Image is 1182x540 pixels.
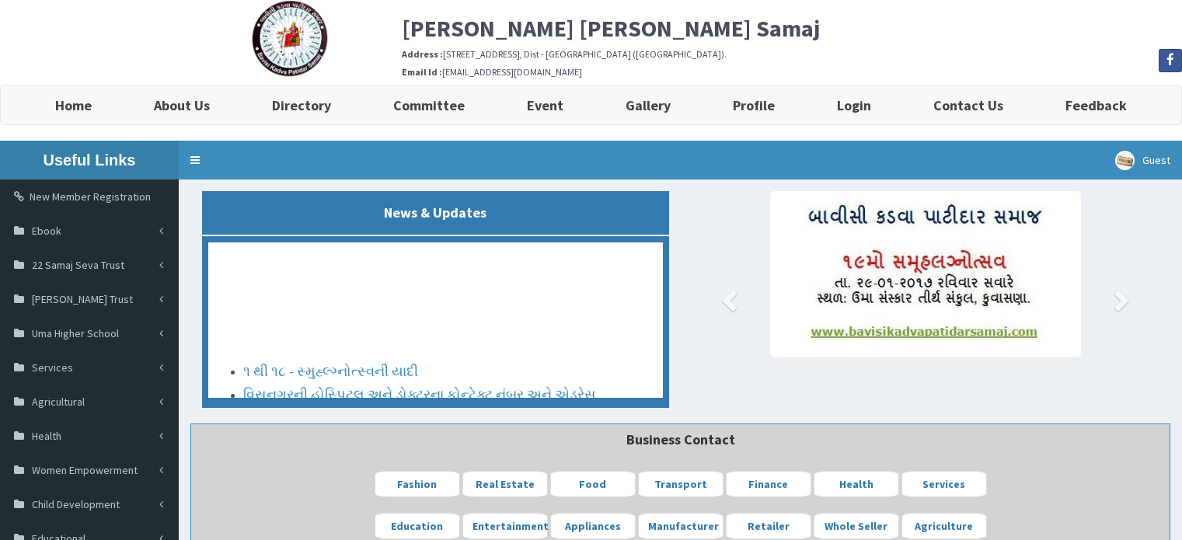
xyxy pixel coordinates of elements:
[391,519,443,533] b: Education
[1104,141,1182,179] a: Guest
[527,96,563,114] b: Event
[32,497,120,511] span: Child Development
[32,361,73,375] span: Services
[375,513,460,539] a: Education
[402,13,820,43] b: [PERSON_NAME] [PERSON_NAME] Samaj
[402,49,1182,59] h6: [STREET_ADDRESS], Dist - [GEOGRAPHIC_DATA] ([GEOGRAPHIC_DATA]).
[32,429,61,443] span: Health
[638,513,723,539] a: Manufacturer
[272,96,331,114] b: Directory
[32,463,138,477] span: Women Empowerment
[1115,151,1135,170] img: User Image
[550,513,636,539] a: Appliances
[32,292,133,306] span: [PERSON_NAME] Trust
[362,85,496,124] a: Committee
[626,430,735,448] b: Business Contact
[154,96,210,114] b: About Us
[770,191,1081,357] img: image
[393,96,465,114] b: Committee
[243,384,477,402] a: નિમંત્રણ પત્રિકા - ૧૯મો સમૂહ લગ્નોત્સવ
[243,361,425,378] a: મહેસાણાના ડોક્ટર કોન્ટેક્ટ નંબર
[654,477,707,491] b: Transport
[241,85,362,124] a: Directory
[402,66,442,78] b: Email Id :
[462,513,548,539] a: Entertainment
[748,477,788,491] b: Finance
[579,477,606,491] b: Food
[902,85,1034,124] a: Contact Us
[915,519,973,533] b: Agriculture
[901,471,987,497] a: Services
[594,85,702,124] a: Gallery
[565,519,621,533] b: Appliances
[550,471,636,497] a: Food
[472,519,549,533] b: Entertainment
[1142,153,1170,167] span: Guest
[702,85,806,124] a: Profile
[806,85,902,124] a: Login
[626,96,671,114] b: Gallery
[44,152,136,169] b: Useful Links
[243,337,596,355] a: વિસનગરની હોસ્પિટલ અને ડોક્ટરના કોન્ટેક્ટ નંબર અને એડ્રેસ
[32,258,124,272] span: 22 Samaj Seva Trust
[243,314,418,332] a: ૧ થી ૧૮ - સ્મુહ્લ્ગ્નોત્સ્વની યાદી
[933,96,1003,114] b: Contact Us
[901,513,987,539] a: Agriculture
[726,471,811,497] a: Finance
[462,471,548,497] a: Real Estate
[726,513,811,539] a: Retailer
[375,471,460,497] a: Fashion
[402,48,443,60] b: Address :
[814,471,899,497] a: Health
[384,204,486,221] b: News & Updates
[748,519,790,533] b: Retailer
[496,85,594,124] a: Event
[837,96,871,114] b: Login
[24,85,123,124] a: Home
[32,224,61,238] span: Ebook
[397,477,437,491] b: Fashion
[32,395,85,409] span: Agricultural
[638,471,723,497] a: Transport
[839,477,873,491] b: Health
[402,67,1182,77] h6: [EMAIL_ADDRESS][DOMAIN_NAME]
[922,477,965,491] b: Services
[32,326,119,340] span: Uma Higher School
[476,477,535,491] b: Real Estate
[1034,85,1158,124] a: Feedback
[825,519,887,533] b: Whole Seller
[814,513,899,539] a: Whole Seller
[123,85,241,124] a: About Us
[648,519,719,533] b: Manufacturer
[55,96,92,114] b: Home
[733,96,775,114] b: Profile
[1065,96,1127,114] b: Feedback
